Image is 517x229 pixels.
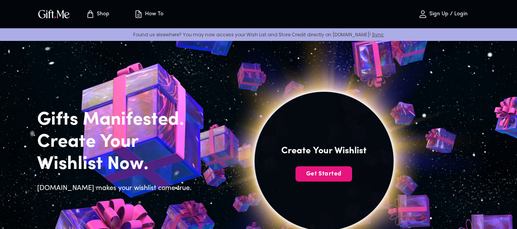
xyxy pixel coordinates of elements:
[37,8,71,19] img: GiftMe Logo
[427,11,468,18] p: Sign Up / Login
[128,2,170,26] button: How To
[143,11,163,18] p: How To
[6,31,511,38] p: Found us elsewhere? You may now access your Wish List and Store Credit directly on [DOMAIN_NAME]!
[405,2,481,26] button: Sign Up / Login
[37,183,196,194] h6: [DOMAIN_NAME] makes your wishlist come true.
[36,10,72,19] button: GiftMe Logo
[372,31,384,38] a: Sync
[295,170,352,178] span: Get Started
[37,109,196,131] h2: Gifts Manifested.
[281,145,367,157] h4: Create Your Wishlist
[295,166,352,182] button: Get Started
[134,10,143,19] img: how-to.svg
[37,153,196,175] h2: Wishlist Now.
[37,131,196,153] h2: Create Your
[95,11,109,18] p: Shop
[77,2,119,26] button: Store page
